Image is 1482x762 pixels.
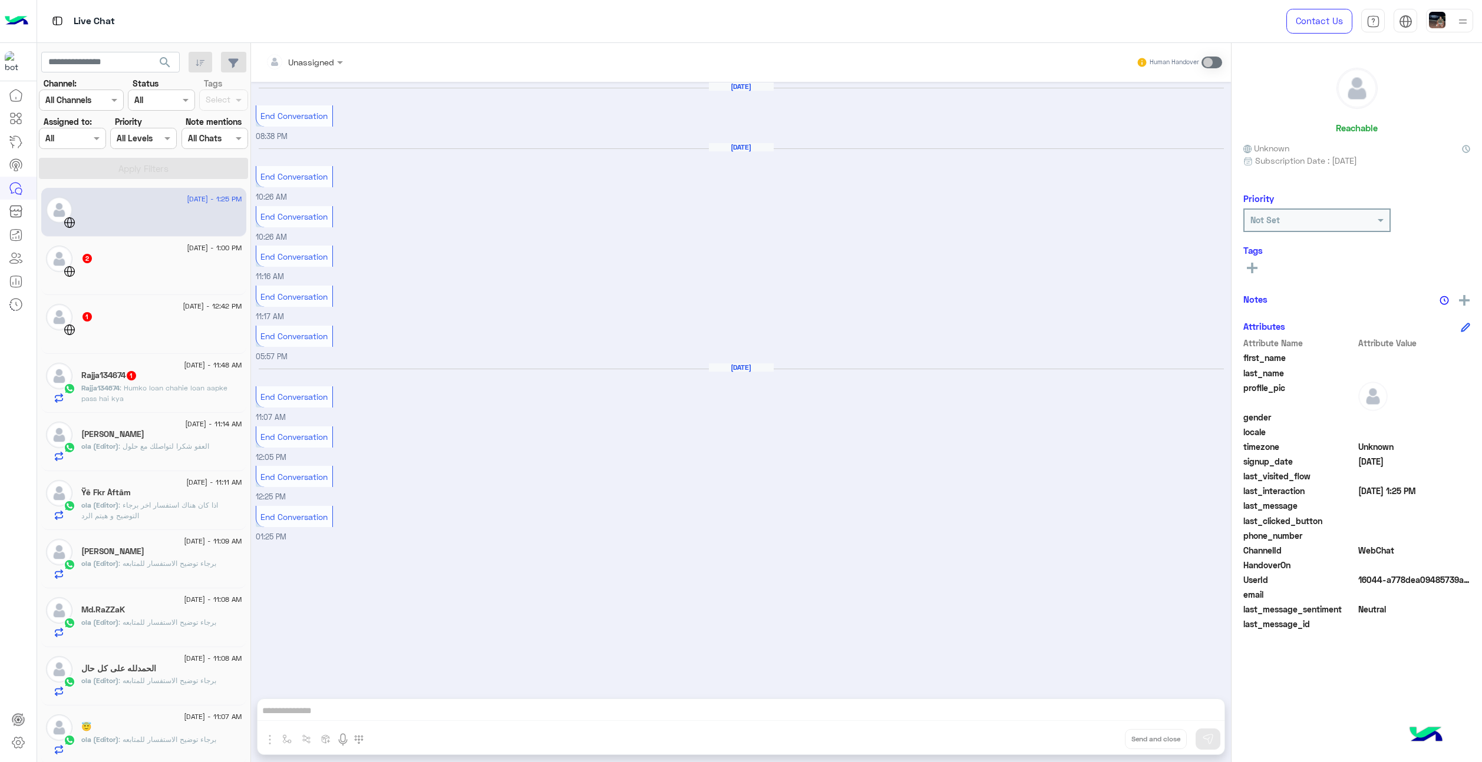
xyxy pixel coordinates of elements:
span: last_clicked_button [1243,515,1356,527]
img: defaultAdmin.png [46,197,72,223]
span: 10:26 AM [256,193,287,201]
a: tab [1361,9,1385,34]
span: ola (Editor) [81,501,118,509]
h5: محمود الدوسري [81,429,144,439]
img: defaultAdmin.png [1337,68,1377,108]
span: 01:25 PM [256,532,286,541]
span: End Conversation [260,512,328,522]
span: last_visited_flow [1243,470,1356,482]
img: WhatsApp [64,734,75,746]
h6: Notes [1243,294,1268,304]
span: search [158,55,172,69]
span: برجاء توضيح الاستفسار للمتابعه [118,618,216,627]
span: End Conversation [260,392,328,402]
span: 2025-08-30T17:38:47.822Z [1358,455,1471,468]
small: Human Handover [1150,58,1199,67]
label: Channel: [44,77,77,90]
span: برجاء توضيح الاستفسار للمتابعه [118,676,216,685]
span: [DATE] - 12:42 PM [183,301,242,312]
img: 114004088273201 [5,51,26,72]
label: Status [133,77,159,90]
span: ola (Editor) [81,442,118,450]
span: 12:25 PM [256,492,286,501]
span: اذا كان هناك استفسار اخر برجاء التوضيح و هيتم الرد [81,501,218,520]
h6: Attributes [1243,321,1285,332]
h6: Priority [1243,193,1274,204]
span: ChannelId [1243,544,1356,556]
span: gender [1243,411,1356,423]
span: End Conversation [260,291,328,302]
span: 12:05 PM [256,453,286,462]
h6: Tags [1243,245,1470,256]
span: null [1352,618,1470,630]
span: null [1358,426,1471,438]
span: 11:07 AM [256,413,286,422]
img: defaultAdmin.png [46,480,72,506]
label: Priority [115,115,142,128]
h5: Rajja134674 [81,370,137,380]
img: defaultAdmin.png [46,304,72,330]
img: defaultAdmin.png [46,597,72,624]
img: WhatsApp [64,442,75,453]
span: ola (Editor) [81,618,118,627]
span: HandoverOn [1243,559,1356,571]
button: search [151,52,180,77]
span: ola (Editor) [81,676,118,685]
img: tab [1399,15,1412,28]
span: 2025-09-01T10:25:42.912Z [1358,485,1471,497]
span: 0 [1358,603,1471,615]
span: [DATE] - 11:48 AM [184,360,242,370]
span: 16044-a778dea09485739a4f981f07b3d0f274 [1358,574,1471,586]
span: [DATE] - 11:09 AM [184,536,242,546]
img: defaultAdmin.png [46,363,72,389]
img: WebChat [64,266,75,277]
span: Rajja134674 [81,383,120,392]
img: WhatsApp [64,617,75,629]
span: timezone [1243,440,1356,453]
img: WhatsApp [64,676,75,688]
span: [DATE] - 11:07 AM [184,711,242,722]
span: [DATE] - 1:00 PM [187,243,242,253]
span: null [1358,515,1471,527]
span: last_message_id [1243,618,1350,630]
img: defaultAdmin.png [46,246,72,272]
h6: Reachable [1336,122,1378,133]
h5: Ÿê Fkr Àftâm [81,488,131,498]
img: add [1459,295,1470,306]
h6: [DATE] [709,82,774,91]
span: Attribute Name [1243,337,1356,349]
span: Humko loan chahie loan aapke pass hai kya [81,383,227,403]
img: WhatsApp [64,500,75,512]
h6: [DATE] [709,143,774,151]
span: Subscription Date : [DATE] [1255,154,1357,167]
span: last_message [1243,499,1356,512]
span: null [1358,411,1471,423]
span: 2 [82,254,92,263]
img: defaultAdmin.png [46,422,72,448]
span: signup_date [1243,455,1356,468]
button: Apply Filters [39,158,248,179]
span: End Conversation [260,251,328,261]
span: End Conversation [260,472,328,482]
img: WebChat [64,217,75,228]
span: last_interaction [1243,485,1356,497]
h5: Md.RaZZaK [81,605,125,615]
span: ola (Editor) [81,735,118,744]
img: defaultAdmin.png [46,656,72,683]
label: Assigned to: [44,115,92,128]
span: 11:17 AM [256,312,284,321]
img: hulul-logo.png [1405,715,1447,756]
img: tab [1367,15,1380,28]
button: Send and close [1125,729,1187,749]
span: برجاء توضيح الاستفسار للمتابعه [118,735,216,744]
span: [DATE] - 11:14 AM [185,419,242,429]
img: notes [1440,296,1449,305]
span: 1 [127,371,136,380]
span: 1 [82,312,92,322]
span: العفو شكرا لتواصلك مع حلول [118,442,209,450]
h5: 😇 [81,722,91,732]
span: phone_number [1243,529,1356,542]
span: 10:26 AM [256,233,287,241]
span: null [1358,499,1471,512]
span: Attribute Value [1358,337,1471,349]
